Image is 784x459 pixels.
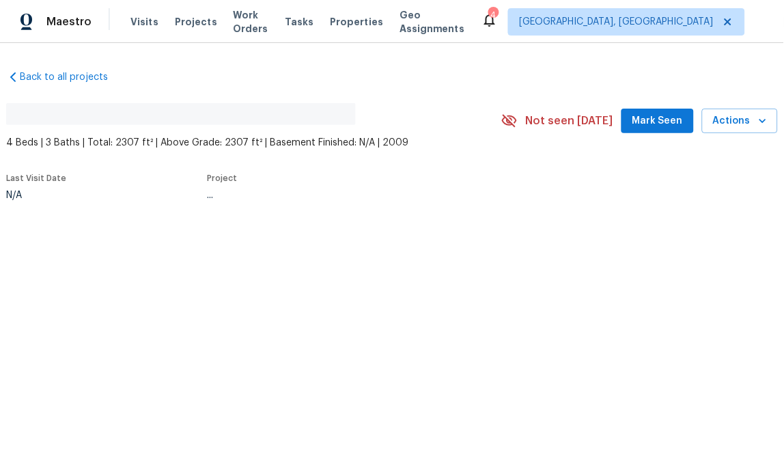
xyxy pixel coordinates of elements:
[6,191,66,200] div: N/A
[400,8,465,36] span: Geo Assignments
[6,174,66,182] span: Last Visit Date
[526,114,613,128] span: Not seen [DATE]
[621,109,694,134] button: Mark Seen
[520,15,714,29] span: [GEOGRAPHIC_DATA], [GEOGRAPHIC_DATA]
[713,113,767,130] span: Actions
[207,174,237,182] span: Project
[632,113,683,130] span: Mark Seen
[285,17,313,27] span: Tasks
[130,15,158,29] span: Visits
[6,136,501,150] span: 4 Beds | 3 Baths | Total: 2307 ft² | Above Grade: 2307 ft² | Basement Finished: N/A | 2009
[6,70,137,84] a: Back to all projects
[207,191,469,200] div: ...
[234,8,268,36] span: Work Orders
[330,15,383,29] span: Properties
[702,109,778,134] button: Actions
[46,15,92,29] span: Maestro
[488,8,498,22] div: 4
[175,15,217,29] span: Projects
